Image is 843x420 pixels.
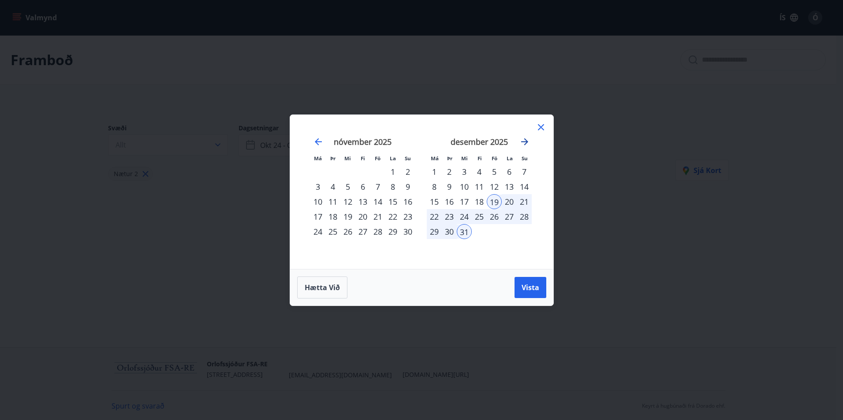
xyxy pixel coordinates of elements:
div: 8 [427,179,442,194]
button: Vista [515,277,546,298]
strong: nóvember 2025 [334,136,392,147]
td: Choose þriðjudagur, 11. nóvember 2025 as your check-in date. It’s available. [325,194,340,209]
div: 3 [457,164,472,179]
td: Choose þriðjudagur, 2. desember 2025 as your check-in date. It’s available. [442,164,457,179]
div: 4 [325,179,340,194]
small: Fi [477,155,482,162]
div: Move backward to switch to the previous month. [313,136,324,147]
td: Choose föstudagur, 14. nóvember 2025 as your check-in date. It’s available. [370,194,385,209]
div: 30 [400,224,415,239]
td: Choose fimmtudagur, 11. desember 2025 as your check-in date. It’s available. [472,179,487,194]
td: Choose föstudagur, 12. desember 2025 as your check-in date. It’s available. [487,179,502,194]
div: 6 [355,179,370,194]
td: Choose föstudagur, 21. nóvember 2025 as your check-in date. It’s available. [370,209,385,224]
div: 16 [442,194,457,209]
div: 29 [385,224,400,239]
td: Choose laugardagur, 22. nóvember 2025 as your check-in date. It’s available. [385,209,400,224]
td: Choose miðvikudagur, 10. desember 2025 as your check-in date. It’s available. [457,179,472,194]
td: Selected. miðvikudagur, 24. desember 2025 [457,209,472,224]
div: 14 [517,179,532,194]
div: 18 [472,194,487,209]
div: 15 [427,194,442,209]
div: 21 [370,209,385,224]
td: Choose sunnudagur, 7. desember 2025 as your check-in date. It’s available. [517,164,532,179]
td: Choose föstudagur, 28. nóvember 2025 as your check-in date. It’s available. [370,224,385,239]
strong: desember 2025 [451,136,508,147]
td: Choose miðvikudagur, 17. desember 2025 as your check-in date. It’s available. [457,194,472,209]
small: La [390,155,396,162]
button: Hætta við [297,276,347,298]
div: Move forward to switch to the next month. [519,136,530,147]
div: 22 [427,209,442,224]
small: Þr [447,155,452,162]
div: 10 [457,179,472,194]
td: Choose fimmtudagur, 6. nóvember 2025 as your check-in date. It’s available. [355,179,370,194]
td: Choose þriðjudagur, 16. desember 2025 as your check-in date. It’s available. [442,194,457,209]
td: Choose laugardagur, 15. nóvember 2025 as your check-in date. It’s available. [385,194,400,209]
div: 30 [442,224,457,239]
div: 6 [502,164,517,179]
div: 19 [487,194,502,209]
td: Choose sunnudagur, 23. nóvember 2025 as your check-in date. It’s available. [400,209,415,224]
td: Choose sunnudagur, 2. nóvember 2025 as your check-in date. It’s available. [400,164,415,179]
small: Má [314,155,322,162]
td: Choose miðvikudagur, 5. nóvember 2025 as your check-in date. It’s available. [340,179,355,194]
div: 13 [355,194,370,209]
div: 8 [385,179,400,194]
td: Choose mánudagur, 17. nóvember 2025 as your check-in date. It’s available. [310,209,325,224]
div: 20 [502,194,517,209]
td: Choose sunnudagur, 30. nóvember 2025 as your check-in date. It’s available. [400,224,415,239]
td: Choose þriðjudagur, 18. nóvember 2025 as your check-in date. It’s available. [325,209,340,224]
td: Choose mánudagur, 10. nóvember 2025 as your check-in date. It’s available. [310,194,325,209]
div: 21 [517,194,532,209]
td: Choose laugardagur, 1. nóvember 2025 as your check-in date. It’s available. [385,164,400,179]
td: Choose mánudagur, 15. desember 2025 as your check-in date. It’s available. [427,194,442,209]
div: 18 [325,209,340,224]
div: 16 [400,194,415,209]
td: Choose miðvikudagur, 12. nóvember 2025 as your check-in date. It’s available. [340,194,355,209]
td: Choose miðvikudagur, 19. nóvember 2025 as your check-in date. It’s available. [340,209,355,224]
div: 2 [442,164,457,179]
td: Selected. fimmtudagur, 25. desember 2025 [472,209,487,224]
div: 12 [340,194,355,209]
div: 19 [340,209,355,224]
div: 26 [487,209,502,224]
div: 3 [310,179,325,194]
div: 24 [457,209,472,224]
div: 28 [370,224,385,239]
small: Fi [361,155,365,162]
div: 15 [385,194,400,209]
td: Choose miðvikudagur, 26. nóvember 2025 as your check-in date. It’s available. [340,224,355,239]
td: Choose laugardagur, 6. desember 2025 as your check-in date. It’s available. [502,164,517,179]
div: 17 [457,194,472,209]
td: Choose fimmtudagur, 18. desember 2025 as your check-in date. It’s available. [472,194,487,209]
td: Choose föstudagur, 5. desember 2025 as your check-in date. It’s available. [487,164,502,179]
div: 27 [502,209,517,224]
td: Selected. laugardagur, 27. desember 2025 [502,209,517,224]
td: Choose mánudagur, 1. desember 2025 as your check-in date. It’s available. [427,164,442,179]
td: Choose þriðjudagur, 25. nóvember 2025 as your check-in date. It’s available. [325,224,340,239]
td: Choose fimmtudagur, 27. nóvember 2025 as your check-in date. It’s available. [355,224,370,239]
td: Choose sunnudagur, 16. nóvember 2025 as your check-in date. It’s available. [400,194,415,209]
td: Choose þriðjudagur, 9. desember 2025 as your check-in date. It’s available. [442,179,457,194]
small: Mi [461,155,468,162]
small: Má [431,155,439,162]
div: 25 [325,224,340,239]
small: Su [405,155,411,162]
div: 23 [400,209,415,224]
td: Selected. sunnudagur, 28. desember 2025 [517,209,532,224]
small: La [507,155,513,162]
div: 13 [502,179,517,194]
td: Choose laugardagur, 8. nóvember 2025 as your check-in date. It’s available. [385,179,400,194]
small: Su [522,155,528,162]
td: Choose þriðjudagur, 4. nóvember 2025 as your check-in date. It’s available. [325,179,340,194]
div: 5 [487,164,502,179]
div: 4 [472,164,487,179]
div: 22 [385,209,400,224]
td: Selected. mánudagur, 22. desember 2025 [427,209,442,224]
div: 7 [370,179,385,194]
td: Choose miðvikudagur, 3. desember 2025 as your check-in date. It’s available. [457,164,472,179]
td: Selected. föstudagur, 26. desember 2025 [487,209,502,224]
td: Selected. þriðjudagur, 30. desember 2025 [442,224,457,239]
div: 27 [355,224,370,239]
